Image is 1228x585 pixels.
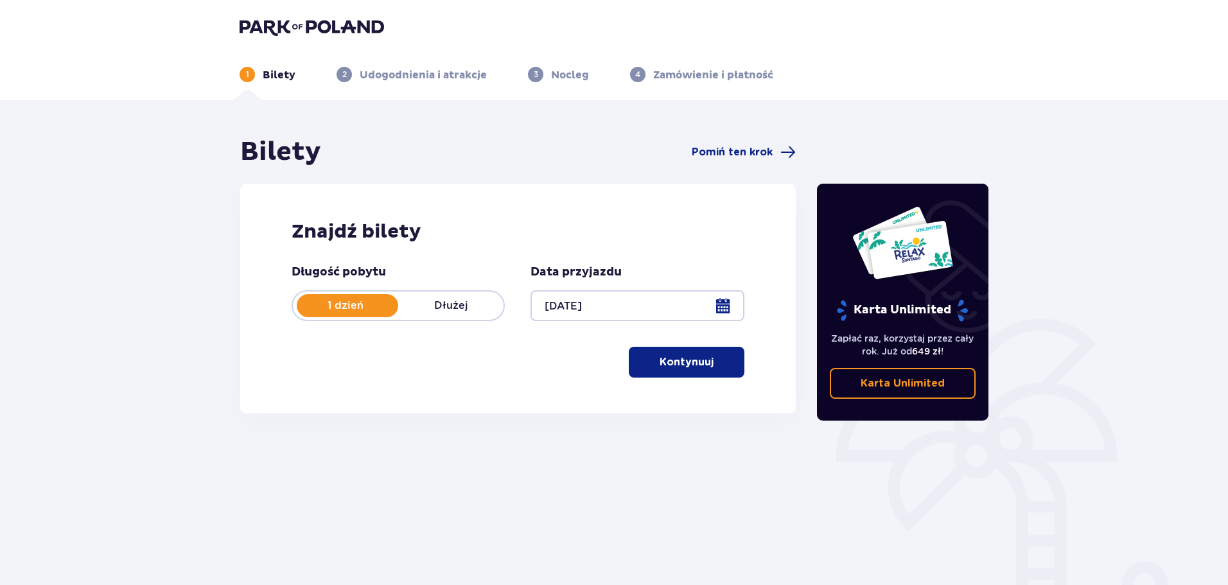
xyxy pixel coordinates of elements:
[830,368,976,399] a: Karta Unlimited
[263,68,295,82] p: Bilety
[635,69,640,80] p: 4
[830,332,976,358] p: Zapłać raz, korzystaj przez cały rok. Już od !
[861,376,945,390] p: Karta Unlimited
[246,69,249,80] p: 1
[292,265,386,280] p: Długość pobytu
[551,68,589,82] p: Nocleg
[836,299,969,322] p: Karta Unlimited
[653,68,773,82] p: Zamówienie i płatność
[293,299,398,313] p: 1 dzień
[240,136,321,168] h1: Bilety
[692,144,796,160] a: Pomiń ten krok
[398,299,504,313] p: Dłużej
[660,355,714,369] p: Kontynuuj
[342,69,347,80] p: 2
[531,265,622,280] p: Data przyjazdu
[360,68,487,82] p: Udogodnienia i atrakcje
[534,69,538,80] p: 3
[692,145,773,159] span: Pomiń ten krok
[292,220,744,244] h2: Znajdź bilety
[629,347,744,378] button: Kontynuuj
[240,18,384,36] img: Park of Poland logo
[912,346,941,356] span: 649 zł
